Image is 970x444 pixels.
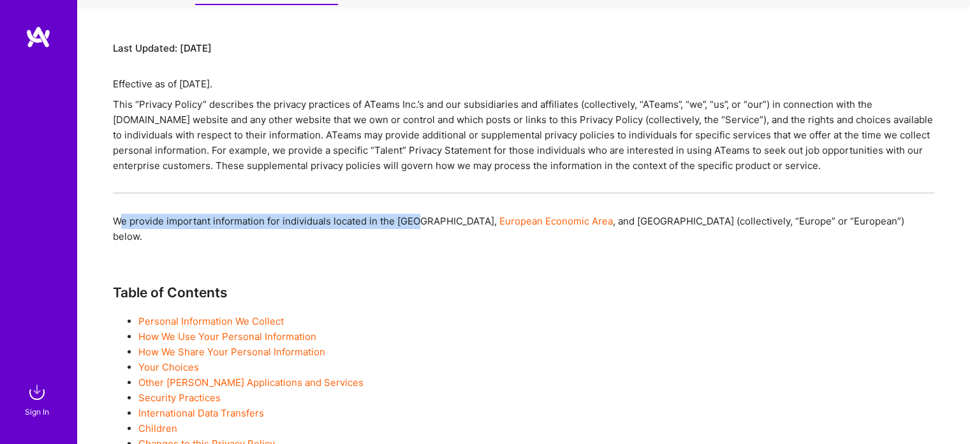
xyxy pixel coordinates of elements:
a: sign inSign In [27,380,50,418]
div: Sign In [25,405,49,418]
div: Effective as of [DATE]. [113,77,934,92]
div: We provide important information for individuals located in the [GEOGRAPHIC_DATA], , and [GEOGRAP... [113,214,934,244]
a: Other [PERSON_NAME] Applications and Services [138,376,364,389]
a: Your Choices [138,361,199,373]
a: How We Share Your Personal Information [138,346,325,358]
a: Security Practices [138,392,221,404]
div: Last Updated: [DATE] [113,41,934,56]
img: logo [26,26,51,48]
img: sign in [24,380,50,405]
div: This “Privacy Policy” describes the privacy practices of ATeams Inc.’s and our subsidiaries and a... [113,97,934,174]
h3: Table of Contents [113,285,934,300]
a: How We Use Your Personal Information [138,330,316,343]
a: European Economic Area [499,215,613,227]
a: Personal Information We Collect [138,315,284,327]
a: International Data Transfers [138,407,264,419]
a: Children [138,422,177,434]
